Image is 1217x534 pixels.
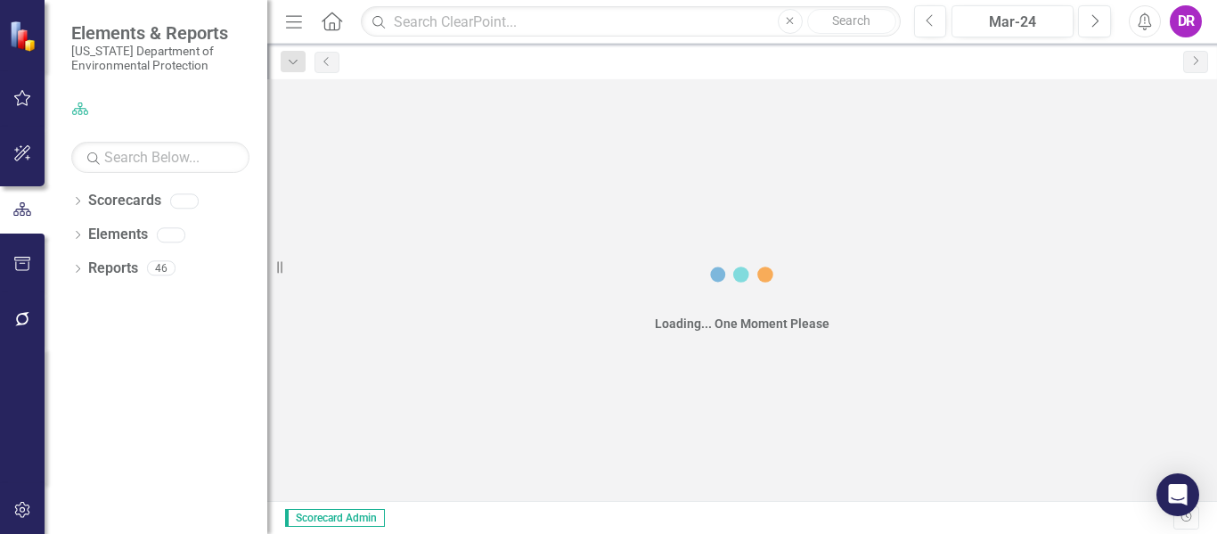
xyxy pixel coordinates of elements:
[88,225,148,245] a: Elements
[655,315,829,333] div: Loading... One Moment Please
[1170,5,1202,37] button: DR
[1156,473,1199,516] div: Open Intercom Messenger
[88,191,161,211] a: Scorecards
[71,22,249,44] span: Elements & Reports
[361,6,900,37] input: Search ClearPoint...
[807,9,896,34] button: Search
[832,13,870,28] span: Search
[9,20,40,51] img: ClearPoint Strategy
[147,261,176,276] div: 46
[958,12,1067,33] div: Mar-24
[71,44,249,73] small: [US_STATE] Department of Environmental Protection
[71,142,249,173] input: Search Below...
[285,509,385,527] span: Scorecard Admin
[88,259,138,279] a: Reports
[952,5,1074,37] button: Mar-24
